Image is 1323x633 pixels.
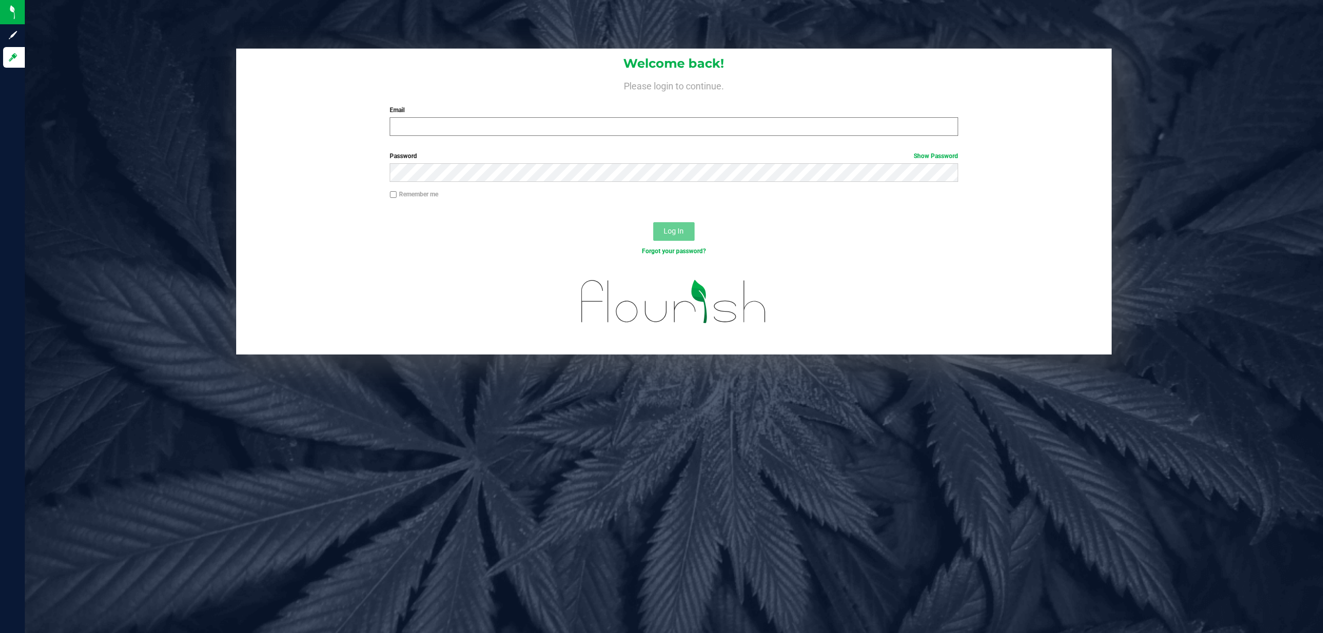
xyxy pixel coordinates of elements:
h4: Please login to continue. [236,79,1112,91]
span: Password [390,152,417,160]
label: Remember me [390,190,438,199]
button: Log In [653,222,695,241]
label: Email [390,105,958,115]
span: Log In [664,227,684,235]
inline-svg: Sign up [8,30,18,40]
h1: Welcome back! [236,57,1112,70]
input: Remember me [390,191,397,198]
a: Forgot your password? [642,248,706,255]
img: flourish_logo.svg [564,267,783,337]
a: Show Password [914,152,958,160]
inline-svg: Log in [8,52,18,63]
